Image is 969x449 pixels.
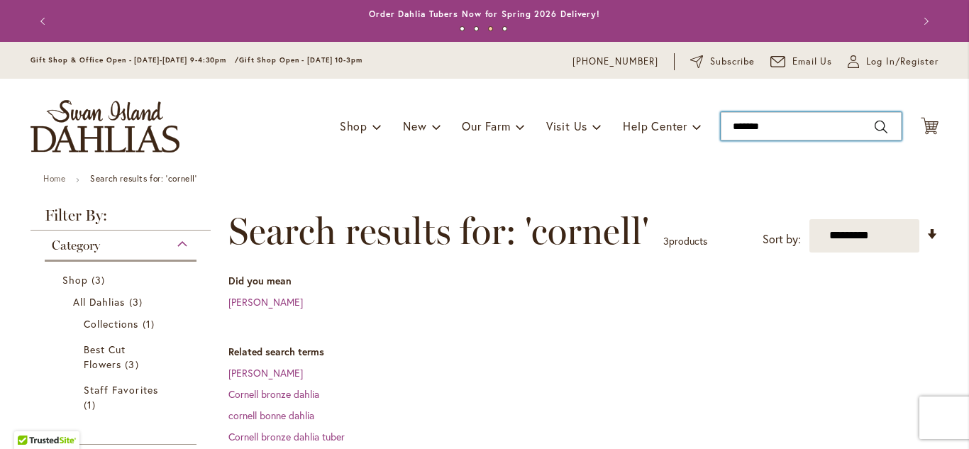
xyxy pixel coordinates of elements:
a: Collections [84,316,161,331]
button: Previous [31,7,59,35]
a: Order Dahlia Tubers Now for Spring 2026 Delivery! [369,9,600,19]
a: cornell bonne dahlia [228,409,314,422]
span: Subscribe [710,55,755,69]
a: [PERSON_NAME] [228,366,303,379]
dt: Related search terms [228,345,938,359]
span: Email Us [792,55,833,69]
span: Gift Shop & Office Open - [DATE]-[DATE] 9-4:30pm / [31,55,239,65]
span: Gift Shop Open - [DATE] 10-3pm [239,55,362,65]
span: Visit Us [546,118,587,133]
a: [PERSON_NAME] [228,295,303,309]
a: Shop [62,272,182,287]
button: 2 of 4 [474,26,479,31]
a: [PHONE_NUMBER] [572,55,658,69]
span: Log In/Register [866,55,938,69]
strong: Search results for: 'cornell' [90,173,196,184]
dt: Did you mean [228,274,938,288]
span: 3 [663,234,669,248]
button: Next [910,7,938,35]
a: Email Us [770,55,833,69]
span: Search results for: 'cornell' [228,210,649,253]
span: All Dahlias [73,295,126,309]
span: Our Farm [462,118,510,133]
a: Cornell bronze dahlia tuber [228,430,345,443]
span: Category [52,238,100,253]
a: Home [43,173,65,184]
span: Staff Favorites [84,383,158,397]
a: All Dahlias [73,294,172,309]
a: Best Cut Flowers [84,342,161,372]
a: Subscribe [690,55,755,69]
span: Shop [340,118,367,133]
p: products [663,230,707,253]
strong: Filter By: [31,208,211,231]
span: Collections [84,317,139,331]
button: 4 of 4 [502,26,507,31]
button: 3 of 4 [488,26,493,31]
span: Shop [62,273,88,287]
button: 1 of 4 [460,26,465,31]
a: Cornell bronze dahlia [228,387,319,401]
span: Help Center [623,118,687,133]
iframe: Launch Accessibility Center [11,399,50,438]
span: 3 [125,357,142,372]
a: Log In/Register [848,55,938,69]
label: Sort by: [763,226,801,253]
span: 1 [84,397,99,412]
span: Best Cut Flowers [84,343,126,371]
span: New [403,118,426,133]
a: Staff Favorites [84,382,161,412]
span: 3 [92,272,109,287]
a: store logo [31,100,179,153]
span: 1 [143,316,158,331]
span: 3 [129,294,146,309]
